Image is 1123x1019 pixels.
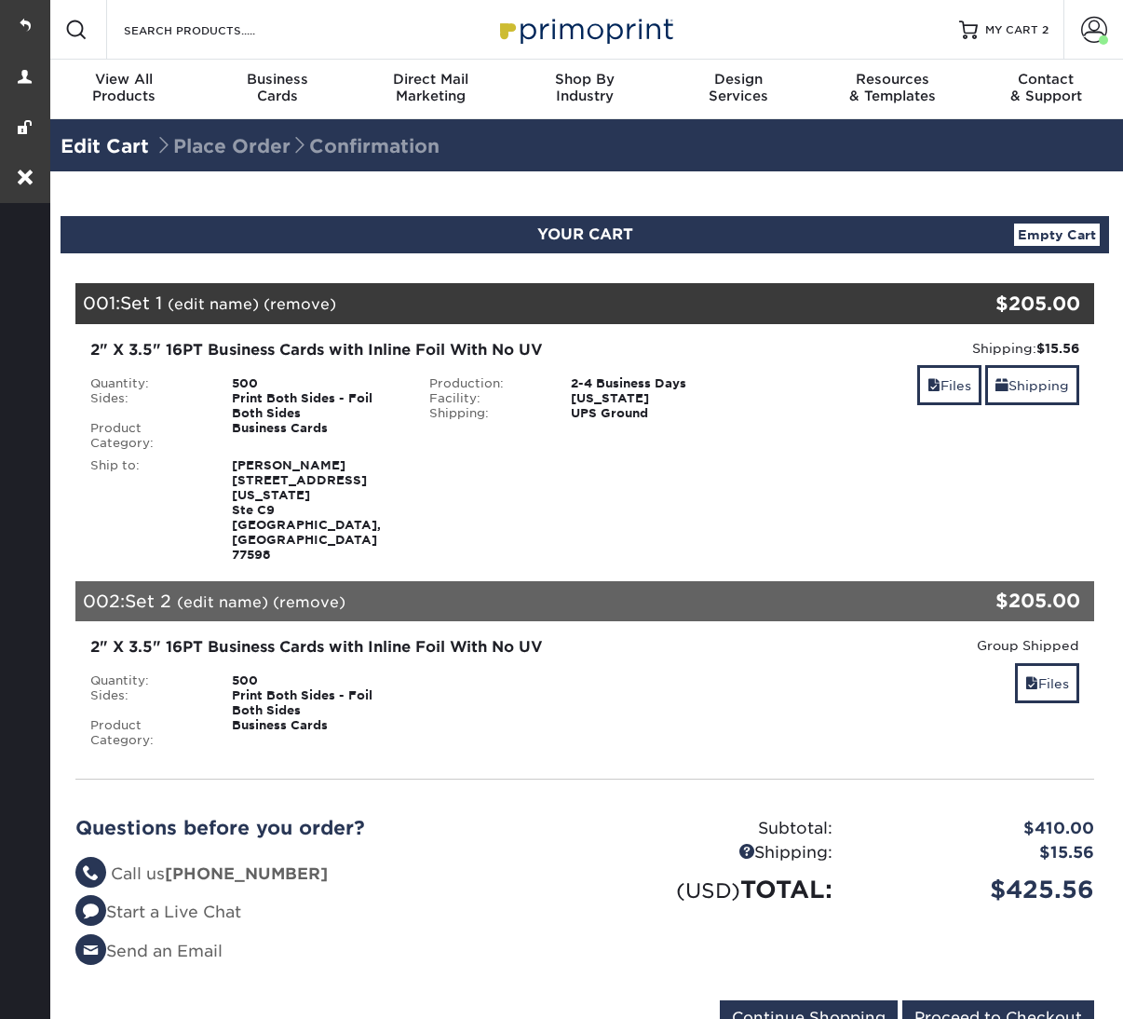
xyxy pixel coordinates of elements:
div: Marketing [354,71,507,104]
a: (edit name) [168,295,259,313]
div: TOTAL: [585,872,846,907]
a: Shipping [985,365,1079,405]
div: & Templates [816,71,969,104]
div: Shipping: [768,339,1079,358]
span: View All [47,71,200,88]
a: Start a Live Chat [75,903,241,921]
div: 002: [75,581,925,622]
span: Resources [816,71,969,88]
span: Set 2 [125,591,171,611]
strong: [PHONE_NUMBER] [165,864,328,883]
div: $15.56 [846,841,1108,865]
span: Place Order Confirmation [155,135,440,157]
a: Shop ByIndustry [507,60,661,119]
div: [US_STATE] [557,391,754,406]
a: Files [1015,663,1079,703]
div: Group Shipped [768,636,1079,655]
div: Quantity: [76,376,218,391]
div: 500 [218,673,415,688]
a: Empty Cart [1014,224,1100,246]
div: & Support [969,71,1123,104]
a: View AllProducts [47,60,200,119]
div: Quantity: [76,673,218,688]
a: Edit Cart [61,135,149,157]
span: files [927,378,940,393]
strong: $15.56 [1036,341,1079,356]
div: Shipping: [415,406,557,421]
div: Subtotal: [585,817,846,841]
div: Ship to: [76,458,218,563]
span: Shop By [507,71,661,88]
div: $205.00 [925,290,1080,318]
div: Product Category: [76,421,218,451]
div: 2-4 Business Days [557,376,754,391]
input: SEARCH PRODUCTS..... [122,19,304,41]
span: YOUR CART [537,225,633,243]
div: Products [47,71,200,104]
div: 2" X 3.5" 16PT Business Cards with Inline Foil With No UV [90,339,740,361]
span: 2 [1042,23,1049,36]
div: Cards [200,71,354,104]
a: Resources& Templates [816,60,969,119]
strong: [PERSON_NAME] [STREET_ADDRESS][US_STATE] Ste C9 [GEOGRAPHIC_DATA], [GEOGRAPHIC_DATA] 77598 [232,458,381,562]
div: Industry [507,71,661,104]
a: BusinessCards [200,60,354,119]
span: Business [200,71,354,88]
a: Direct MailMarketing [354,60,507,119]
div: Sides: [76,688,218,718]
div: Business Cards [218,718,415,748]
span: shipping [995,378,1008,393]
div: UPS Ground [557,406,754,421]
a: Send an Email [75,942,223,960]
div: 2" X 3.5" 16PT Business Cards with Inline Foil With No UV [90,636,740,659]
span: Direct Mail [354,71,507,88]
div: Facility: [415,391,557,406]
a: Contact& Support [969,60,1123,119]
span: MY CART [985,22,1038,38]
div: $410.00 [846,817,1108,841]
div: 001: [75,283,925,324]
a: (remove) [264,295,336,313]
div: Product Category: [76,718,218,748]
div: Print Both Sides - Foil Both Sides [218,688,415,718]
h2: Questions before you order? [75,817,571,839]
span: Design [662,71,816,88]
div: $425.56 [846,872,1108,907]
span: files [1025,676,1038,691]
div: Shipping: [585,841,846,865]
img: Primoprint [492,9,678,49]
li: Call us [75,863,571,887]
a: Files [917,365,981,405]
div: $205.00 [925,587,1080,615]
small: (USD) [676,878,740,903]
div: Services [662,71,816,104]
span: Set 1 [120,292,162,313]
div: Print Both Sides - Foil Both Sides [218,391,415,421]
div: Sides: [76,391,218,421]
div: 500 [218,376,415,391]
a: DesignServices [662,60,816,119]
div: Production: [415,376,557,391]
span: Contact [969,71,1123,88]
a: (remove) [273,593,345,611]
a: (edit name) [177,593,268,611]
div: Business Cards [218,421,415,451]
